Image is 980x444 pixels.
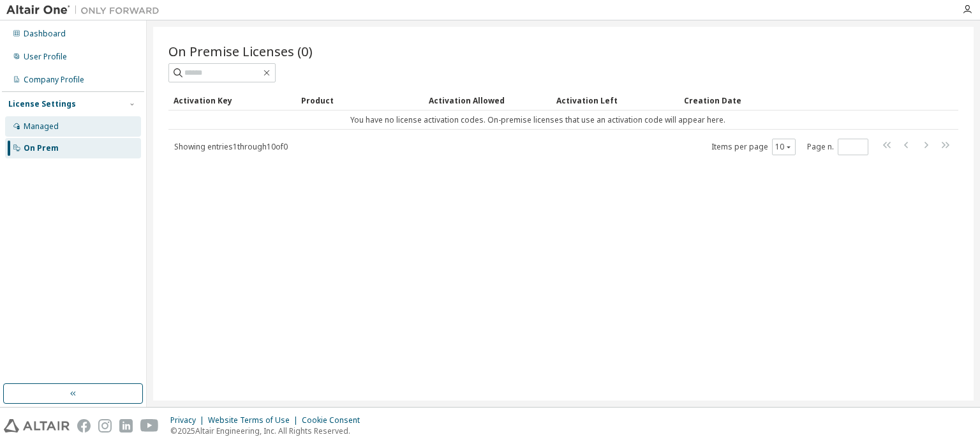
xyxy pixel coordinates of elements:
div: Company Profile [24,75,84,85]
div: Creation Date [684,90,902,111]
span: Items per page [711,139,796,155]
img: instagram.svg [98,419,112,433]
div: Activation Allowed [429,90,546,111]
p: © 2025 Altair Engineering, Inc. All Rights Reserved. [170,425,367,436]
span: Page n. [807,139,868,155]
span: Showing entries 1 through 10 of 0 [174,141,288,152]
img: youtube.svg [140,419,159,433]
img: linkedin.svg [119,419,133,433]
div: Activation Key [174,90,291,111]
div: Cookie Consent [302,415,367,425]
img: Altair One [6,4,166,17]
div: Dashboard [24,29,66,39]
div: License Settings [8,99,76,109]
div: On Prem [24,143,59,153]
div: User Profile [24,52,67,62]
img: altair_logo.svg [4,419,70,433]
div: Managed [24,121,59,132]
td: You have no license activation codes. On-premise licenses that use an activation code will appear... [168,111,907,130]
div: Privacy [170,415,208,425]
div: Activation Left [556,90,674,111]
span: On Premise Licenses (0) [168,42,313,60]
div: Website Terms of Use [208,415,302,425]
div: Product [301,90,419,111]
img: facebook.svg [77,419,91,433]
button: 10 [775,142,792,152]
